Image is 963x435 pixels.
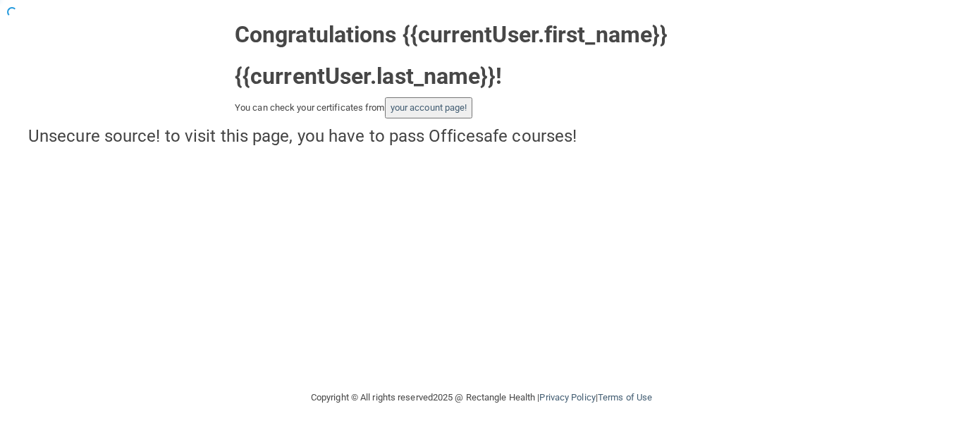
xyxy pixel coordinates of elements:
a: Terms of Use [598,392,652,403]
a: Privacy Policy [539,392,595,403]
a: your account page! [391,102,467,113]
strong: Congratulations {{currentUser.first_name}} {{currentUser.last_name}}! [235,21,668,90]
h4: Unsecure source! to visit this page, you have to pass Officesafe courses! [28,127,935,145]
div: You can check your certificates from [235,97,728,118]
button: your account page! [385,97,473,118]
div: Copyright © All rights reserved 2025 @ Rectangle Health | | [224,375,739,420]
